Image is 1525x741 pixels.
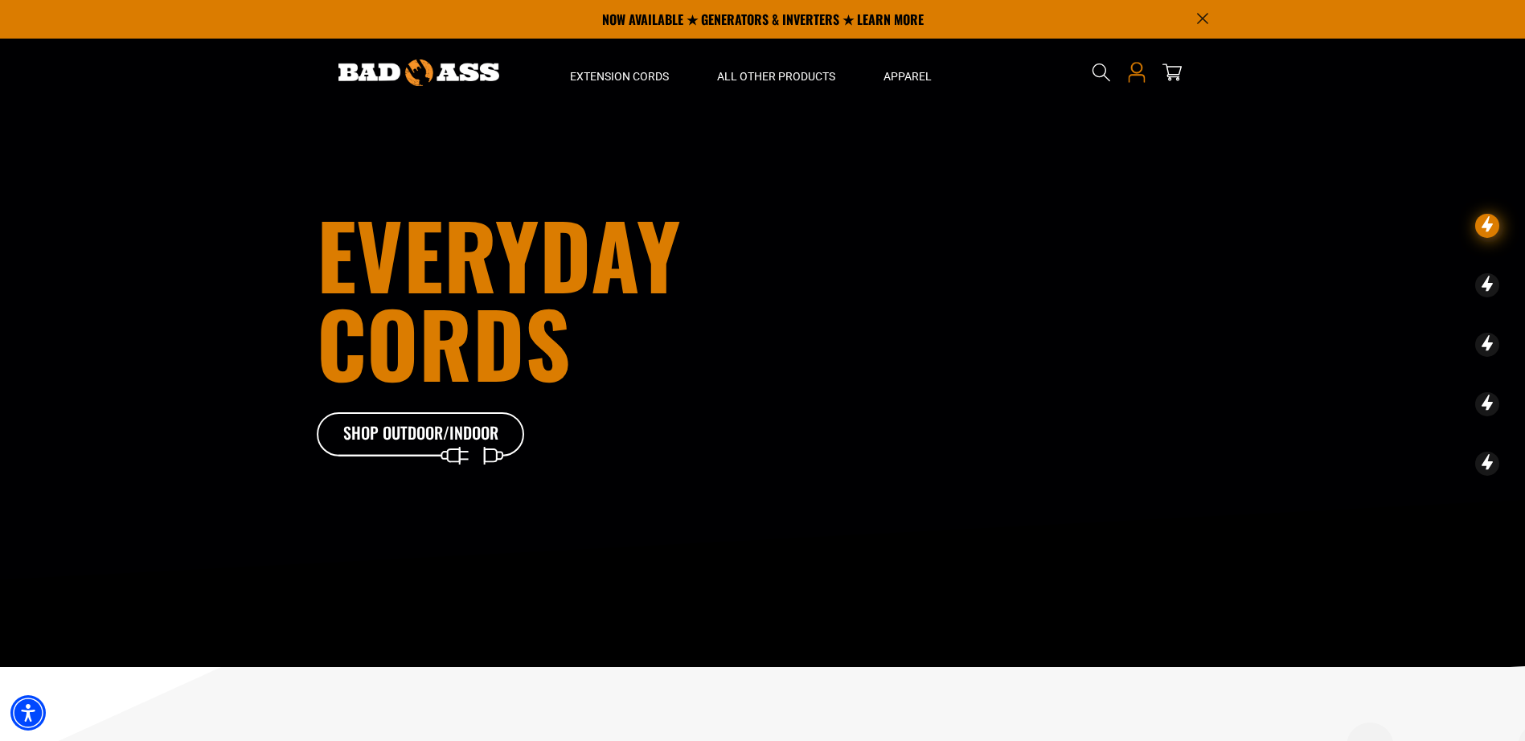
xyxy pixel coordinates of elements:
summary: All Other Products [693,39,859,106]
span: Apparel [883,69,932,84]
h1: Everyday cords [317,210,852,387]
a: Shop Outdoor/Indoor [317,412,526,457]
summary: Extension Cords [546,39,693,106]
summary: Apparel [859,39,956,106]
span: All Other Products [717,69,835,84]
span: Extension Cords [570,69,669,84]
div: Accessibility Menu [10,695,46,731]
img: Bad Ass Extension Cords [338,59,499,86]
summary: Search [1088,59,1114,85]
